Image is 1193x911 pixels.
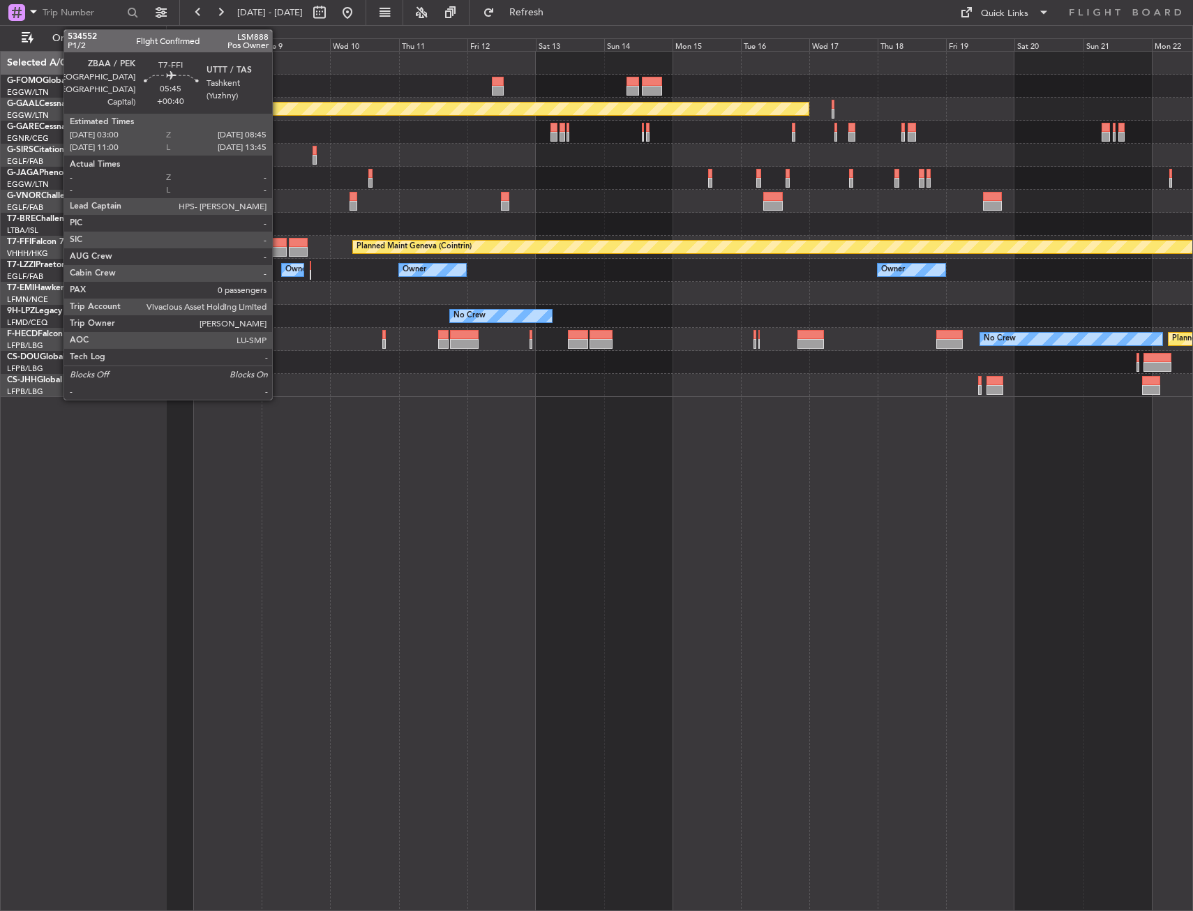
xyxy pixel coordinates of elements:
[7,202,43,213] a: EGLF/FAB
[7,100,122,108] a: G-GAALCessna Citation XLS+
[262,38,330,51] div: Tue 9
[7,340,43,351] a: LFPB/LBG
[7,238,70,246] a: T7-FFIFalcon 7X
[7,353,40,361] span: CS-DOU
[7,271,43,282] a: EGLF/FAB
[7,110,49,121] a: EGGW/LTN
[7,307,80,315] a: 9H-LPZLegacy 500
[7,215,96,223] a: T7-BREChallenger 604
[953,1,1056,24] button: Quick Links
[7,284,92,292] a: T7-EMIHawker 900XP
[7,330,38,338] span: F-HECD
[981,7,1028,21] div: Quick Links
[7,363,43,374] a: LFPB/LBG
[7,261,82,269] a: T7-LZZIPraetor 600
[604,38,673,51] div: Sun 14
[7,294,48,305] a: LFMN/NCE
[237,6,303,19] span: [DATE] - [DATE]
[7,179,49,190] a: EGGW/LTN
[673,38,741,51] div: Mon 15
[7,169,39,177] span: G-JAGA
[7,146,33,154] span: G-SIRS
[7,146,87,154] a: G-SIRSCitation Excel
[36,33,147,43] span: Only With Activity
[809,38,878,51] div: Wed 17
[497,8,556,17] span: Refresh
[7,248,48,259] a: VHHH/HKG
[946,38,1014,51] div: Fri 19
[169,28,193,40] div: [DATE]
[7,225,38,236] a: LTBA/ISL
[399,38,467,51] div: Thu 11
[881,259,905,280] div: Owner
[984,329,1016,349] div: No Crew
[7,77,90,85] a: G-FOMOGlobal 6000
[7,123,122,131] a: G-GARECessna Citation XLS+
[7,317,47,328] a: LFMD/CEQ
[7,77,43,85] span: G-FOMO
[7,330,76,338] a: F-HECDFalcon 7X
[7,192,41,200] span: G-VNOR
[43,2,123,23] input: Trip Number
[7,238,31,246] span: T7-FFI
[7,123,39,131] span: G-GARE
[1014,38,1083,51] div: Sat 20
[878,38,946,51] div: Thu 18
[193,38,262,51] div: Mon 8
[7,215,36,223] span: T7-BRE
[7,376,84,384] a: CS-JHHGlobal 6000
[357,236,472,257] div: Planned Maint Geneva (Cointrin)
[403,259,426,280] div: Owner
[330,38,398,51] div: Wed 10
[7,386,43,397] a: LFPB/LBG
[7,87,49,98] a: EGGW/LTN
[7,376,37,384] span: CS-JHH
[741,38,809,51] div: Tue 16
[7,261,36,269] span: T7-LZZI
[15,27,151,50] button: Only With Activity
[7,307,35,315] span: 9H-LPZ
[7,169,88,177] a: G-JAGAPhenom 300
[7,133,49,144] a: EGNR/CEG
[7,192,101,200] a: G-VNORChallenger 650
[467,38,536,51] div: Fri 12
[453,306,486,326] div: No Crew
[536,38,604,51] div: Sat 13
[7,100,39,108] span: G-GAAL
[7,156,43,167] a: EGLF/FAB
[1083,38,1152,51] div: Sun 21
[285,259,309,280] div: Owner
[477,1,560,24] button: Refresh
[7,284,34,292] span: T7-EMI
[7,353,87,361] a: CS-DOUGlobal 6500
